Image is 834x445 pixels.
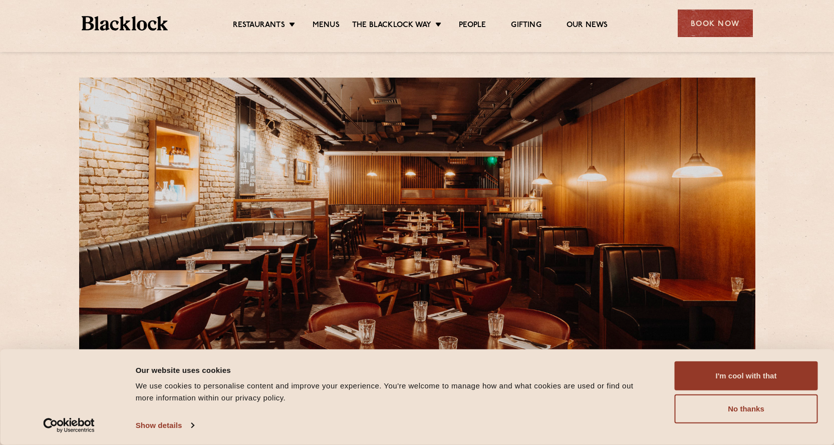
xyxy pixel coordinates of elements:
div: We use cookies to personalise content and improve your experience. You're welcome to manage how a... [136,380,652,404]
a: Gifting [511,21,541,32]
a: The Blacklock Way [352,21,431,32]
button: No thanks [675,394,818,423]
button: I'm cool with that [675,361,818,390]
img: BL_Textured_Logo-footer-cropped.svg [82,16,168,31]
a: People [459,21,486,32]
a: Menus [313,21,340,32]
a: Restaurants [233,21,285,32]
div: Our website uses cookies [136,364,652,376]
a: Usercentrics Cookiebot - opens in a new window [25,418,113,433]
a: Show details [136,418,194,433]
div: Book Now [678,10,753,37]
a: Our News [567,21,608,32]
